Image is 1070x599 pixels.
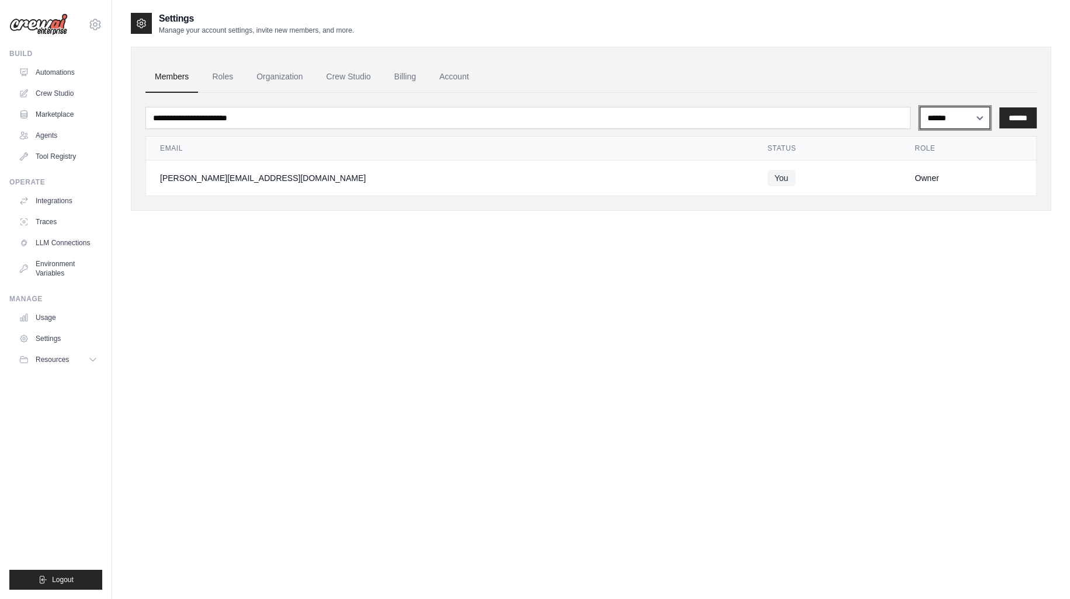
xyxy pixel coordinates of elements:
[9,570,102,590] button: Logout
[767,170,795,186] span: You
[14,63,102,82] a: Automations
[317,61,380,93] a: Crew Studio
[36,355,69,364] span: Resources
[14,84,102,103] a: Crew Studio
[247,61,312,93] a: Organization
[159,12,354,26] h2: Settings
[14,105,102,124] a: Marketplace
[14,255,102,283] a: Environment Variables
[915,172,1022,184] div: Owner
[430,61,478,93] a: Account
[14,147,102,166] a: Tool Registry
[9,49,102,58] div: Build
[160,172,739,184] div: [PERSON_NAME][EMAIL_ADDRESS][DOMAIN_NAME]
[52,575,74,584] span: Logout
[146,137,753,161] th: Email
[145,61,198,93] a: Members
[385,61,425,93] a: Billing
[753,137,901,161] th: Status
[203,61,242,93] a: Roles
[9,177,102,187] div: Operate
[14,191,102,210] a: Integrations
[14,213,102,231] a: Traces
[14,329,102,348] a: Settings
[14,350,102,369] button: Resources
[9,294,102,304] div: Manage
[14,126,102,145] a: Agents
[159,26,354,35] p: Manage your account settings, invite new members, and more.
[901,137,1036,161] th: Role
[9,13,68,36] img: Logo
[14,234,102,252] a: LLM Connections
[14,308,102,327] a: Usage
